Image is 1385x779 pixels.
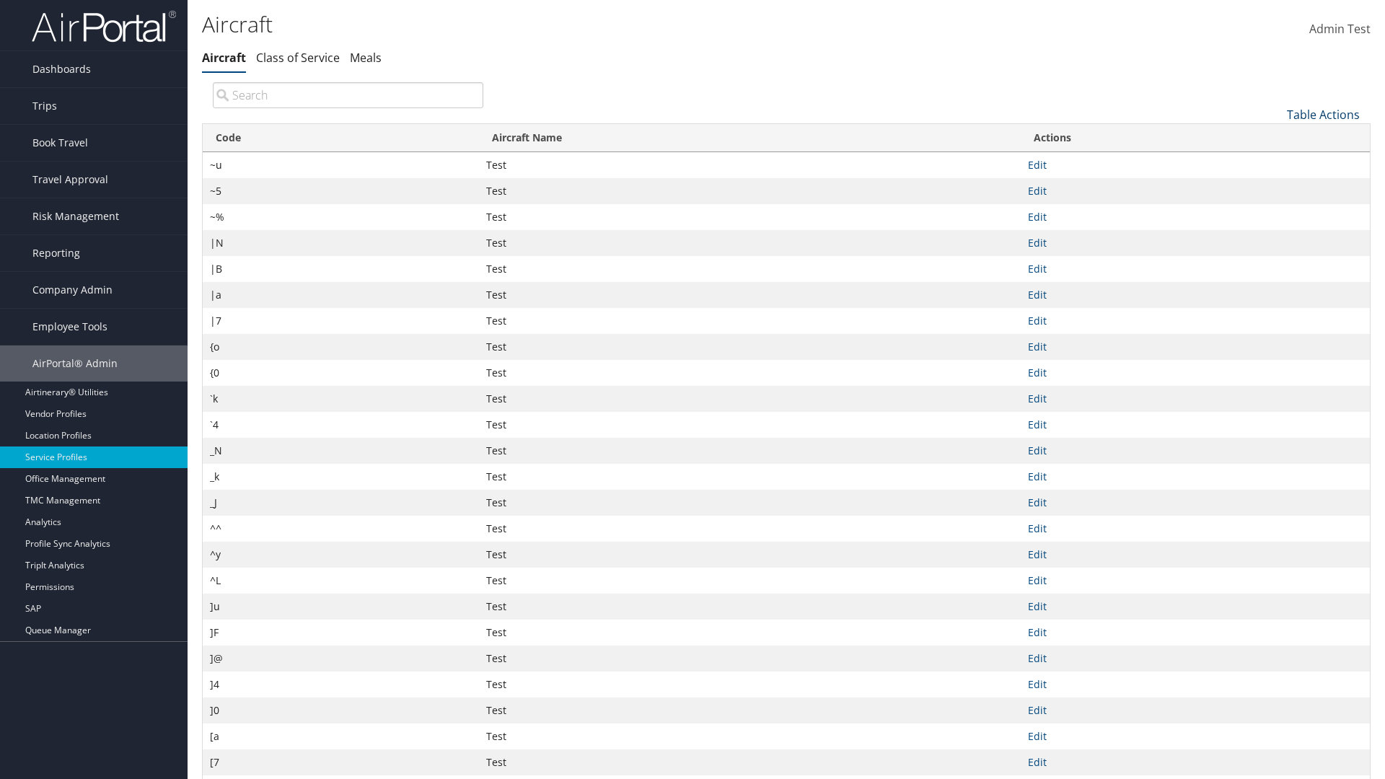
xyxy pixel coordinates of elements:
[1028,547,1047,561] a: Edit
[1028,677,1047,691] a: Edit
[479,386,1021,412] td: Test
[1028,262,1047,276] a: Edit
[32,9,176,43] img: airportal-logo.png
[479,178,1021,204] td: Test
[479,256,1021,282] td: Test
[350,50,382,66] a: Meals
[1028,236,1047,250] a: Edit
[203,256,479,282] td: |B
[203,697,479,723] td: ]0
[1287,107,1360,123] a: Table Actions
[1028,470,1047,483] a: Edit
[32,309,107,345] span: Employee Tools
[1028,496,1047,509] a: Edit
[479,594,1021,620] td: Test
[1028,392,1047,405] a: Edit
[479,360,1021,386] td: Test
[1028,366,1047,379] a: Edit
[203,204,479,230] td: ~%
[479,697,1021,723] td: Test
[203,334,479,360] td: {o
[1028,651,1047,665] a: Edit
[203,594,479,620] td: ]u
[1309,21,1371,37] span: Admin Test
[479,749,1021,775] td: Test
[479,412,1021,438] td: Test
[203,490,479,516] td: _J
[203,178,479,204] td: ~5
[203,386,479,412] td: `k
[213,82,483,108] input: Search
[1028,418,1047,431] a: Edit
[479,723,1021,749] td: Test
[203,542,479,568] td: ^y
[203,412,479,438] td: `4
[1028,210,1047,224] a: Edit
[1028,703,1047,717] a: Edit
[1028,184,1047,198] a: Edit
[1028,755,1047,769] a: Edit
[479,124,1021,152] th: Aircraft Name: activate to sort column ascending
[1028,340,1047,353] a: Edit
[203,646,479,672] td: ]@
[1028,158,1047,172] a: Edit
[479,230,1021,256] td: Test
[203,360,479,386] td: {0
[202,50,246,66] a: Aircraft
[479,204,1021,230] td: Test
[1028,625,1047,639] a: Edit
[256,50,340,66] a: Class of Service
[479,438,1021,464] td: Test
[479,542,1021,568] td: Test
[202,9,981,40] h1: Aircraft
[479,308,1021,334] td: Test
[1309,7,1371,52] a: Admin Test
[203,124,479,152] th: Code: activate to sort column ascending
[1028,599,1047,613] a: Edit
[32,235,80,271] span: Reporting
[32,272,113,308] span: Company Admin
[479,672,1021,697] td: Test
[32,51,91,87] span: Dashboards
[1028,729,1047,743] a: Edit
[1028,444,1047,457] a: Edit
[479,282,1021,308] td: Test
[479,646,1021,672] td: Test
[479,464,1021,490] td: Test
[203,152,479,178] td: ~u
[203,516,479,542] td: ^^
[32,125,88,161] span: Book Travel
[1021,124,1370,152] th: Actions
[479,516,1021,542] td: Test
[479,620,1021,646] td: Test
[479,568,1021,594] td: Test
[32,346,118,382] span: AirPortal® Admin
[203,282,479,308] td: |a
[479,334,1021,360] td: Test
[479,152,1021,178] td: Test
[203,438,479,464] td: _N
[479,490,1021,516] td: Test
[32,198,119,234] span: Risk Management
[203,723,479,749] td: [a
[203,568,479,594] td: ^L
[203,230,479,256] td: |N
[32,162,108,198] span: Travel Approval
[1028,288,1047,302] a: Edit
[1028,314,1047,327] a: Edit
[203,672,479,697] td: ]4
[1028,521,1047,535] a: Edit
[203,464,479,490] td: _k
[32,88,57,124] span: Trips
[1028,573,1047,587] a: Edit
[203,749,479,775] td: [7
[203,308,479,334] td: |7
[203,620,479,646] td: ]F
